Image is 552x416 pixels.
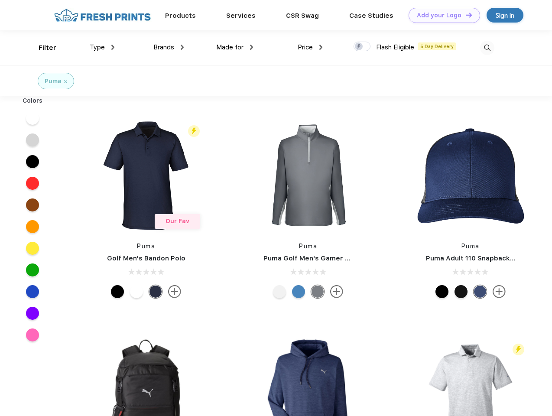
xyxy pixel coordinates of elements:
[461,243,480,250] a: Puma
[298,43,313,51] span: Price
[16,96,49,105] div: Colors
[299,243,317,250] a: Puma
[513,344,524,355] img: flash_active_toggle.svg
[52,8,153,23] img: fo%20logo%202.webp
[435,285,448,298] div: Pma Blk Pma Blk
[413,118,528,233] img: func=resize&h=266
[487,8,523,23] a: Sign in
[130,285,143,298] div: Bright White
[319,45,322,50] img: dropdown.png
[292,285,305,298] div: Bright Cobalt
[88,118,204,233] img: func=resize&h=266
[480,41,494,55] img: desktop_search.svg
[330,285,343,298] img: more.svg
[149,285,162,298] div: Navy Blazer
[263,254,400,262] a: Puma Golf Men's Gamer Golf Quarter-Zip
[493,285,506,298] img: more.svg
[107,254,185,262] a: Golf Men's Bandon Polo
[45,77,62,86] div: Puma
[455,285,468,298] div: Pma Blk with Pma Blk
[64,80,67,83] img: filter_cancel.svg
[250,118,366,233] img: func=resize&h=266
[165,12,196,19] a: Products
[168,285,181,298] img: more.svg
[496,10,514,20] div: Sign in
[466,13,472,17] img: DT
[111,285,124,298] div: Puma Black
[137,243,155,250] a: Puma
[166,218,189,224] span: Our Fav
[153,43,174,51] span: Brands
[376,43,414,51] span: Flash Eligible
[250,45,253,50] img: dropdown.png
[39,43,56,53] div: Filter
[111,45,114,50] img: dropdown.png
[188,125,200,137] img: flash_active_toggle.svg
[226,12,256,19] a: Services
[474,285,487,298] div: Peacoat Qut Shd
[286,12,319,19] a: CSR Swag
[181,45,184,50] img: dropdown.png
[90,43,105,51] span: Type
[273,285,286,298] div: Bright White
[417,12,461,19] div: Add your Logo
[418,42,456,50] span: 5 Day Delivery
[311,285,324,298] div: Quiet Shade
[216,43,244,51] span: Made for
